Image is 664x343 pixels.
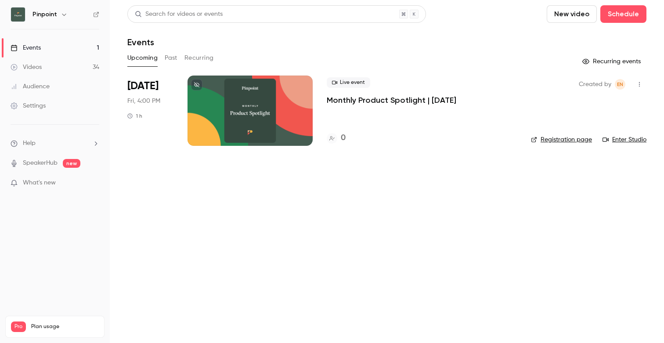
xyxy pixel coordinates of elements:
[127,79,159,93] span: [DATE]
[135,10,223,19] div: Search for videos or events
[127,76,173,146] div: Oct 17 Fri, 4:00 PM (Europe/London)
[32,10,57,19] h6: Pinpoint
[23,178,56,188] span: What's new
[617,79,623,90] span: EN
[327,95,456,105] a: Monthly Product Spotlight | [DATE]
[11,321,26,332] span: Pro
[615,79,625,90] span: Emily Newton-Smith
[31,323,99,330] span: Plan usage
[579,79,611,90] span: Created by
[531,135,592,144] a: Registration page
[327,132,346,144] a: 0
[11,101,46,110] div: Settings
[547,5,597,23] button: New video
[600,5,646,23] button: Schedule
[23,159,58,168] a: SpeakerHub
[11,82,50,91] div: Audience
[11,139,99,148] li: help-dropdown-opener
[127,112,142,119] div: 1 h
[63,159,80,168] span: new
[127,37,154,47] h1: Events
[127,51,158,65] button: Upcoming
[11,7,25,22] img: Pinpoint
[89,179,99,187] iframe: Noticeable Trigger
[327,77,370,88] span: Live event
[11,43,41,52] div: Events
[127,97,160,105] span: Fri, 4:00 PM
[165,51,177,65] button: Past
[184,51,214,65] button: Recurring
[11,63,42,72] div: Videos
[23,139,36,148] span: Help
[341,132,346,144] h4: 0
[603,135,646,144] a: Enter Studio
[578,54,646,69] button: Recurring events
